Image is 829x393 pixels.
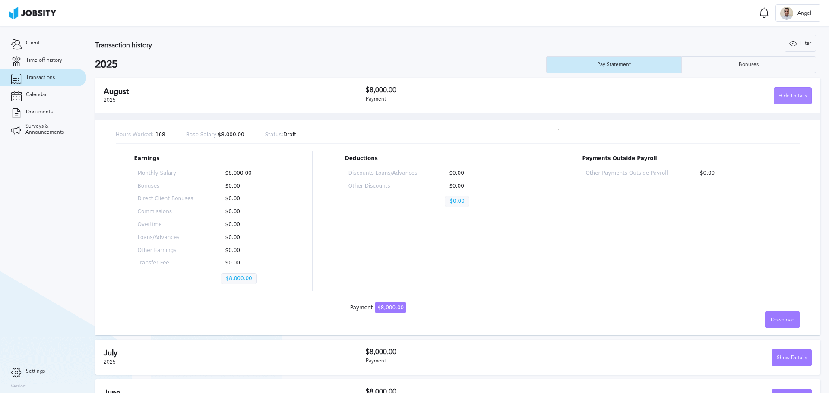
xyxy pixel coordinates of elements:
[26,75,55,81] span: Transactions
[138,209,193,215] p: Commissions
[348,170,418,176] p: Discounts Loans/Advances
[26,92,47,98] span: Calendar
[546,56,681,73] button: Pay Statement
[445,170,514,176] p: $0.00
[696,170,778,176] p: $0.00
[793,10,816,16] span: Angel
[350,305,406,311] div: Payment
[785,35,816,52] button: Filter
[221,196,277,202] p: $0.00
[95,59,546,71] h2: 2025
[116,132,154,138] span: Hours Worked:
[104,349,366,358] h2: July
[221,209,277,215] p: $0.00
[375,302,406,313] span: $8,000.00
[104,87,366,96] h2: August
[265,132,297,138] p: Draft
[104,97,116,103] span: 2025
[104,359,116,365] span: 2025
[593,62,635,68] div: Pay Statement
[221,235,277,241] p: $0.00
[366,96,589,102] div: Payment
[681,56,816,73] button: Bonuses
[772,349,811,367] div: Show Details
[26,368,45,374] span: Settings
[585,170,668,176] p: Other Payments Outside Payroll
[774,88,811,105] div: Hide Details
[366,348,589,356] h3: $8,000.00
[734,62,763,68] div: Bonuses
[772,349,812,366] button: Show Details
[221,273,257,284] p: $8,000.00
[138,183,193,189] p: Bonuses
[582,156,781,162] p: Payments Outside Payroll
[138,260,193,266] p: Transfer Fee
[780,7,793,20] div: A
[771,317,794,323] span: Download
[221,183,277,189] p: $0.00
[26,40,40,46] span: Client
[348,183,418,189] p: Other Discounts
[186,132,244,138] p: $8,000.00
[138,222,193,228] p: Overtime
[265,132,283,138] span: Status:
[445,183,514,189] p: $0.00
[26,57,62,63] span: Time off history
[25,123,76,135] span: Surveys & Announcements
[221,260,277,266] p: $0.00
[785,35,816,52] div: Filter
[221,222,277,228] p: $0.00
[366,358,589,364] div: Payment
[134,156,280,162] p: Earnings
[765,311,800,328] button: Download
[221,248,277,254] p: $0.00
[366,86,589,94] h3: $8,000.00
[138,196,193,202] p: Direct Client Bonuses
[138,170,193,176] p: Monthly Salary
[775,4,820,22] button: AAngel
[221,170,277,176] p: $8,000.00
[138,248,193,254] p: Other Earnings
[26,109,53,115] span: Documents
[138,235,193,241] p: Loans/Advances
[774,87,812,104] button: Hide Details
[95,41,490,49] h3: Transaction history
[116,132,165,138] p: 168
[445,196,469,207] p: $0.00
[11,384,27,389] label: Version:
[9,7,56,19] img: ab4bad089aa723f57921c736e9817d99.png
[345,156,517,162] p: Deductions
[186,132,218,138] span: Base Salary:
